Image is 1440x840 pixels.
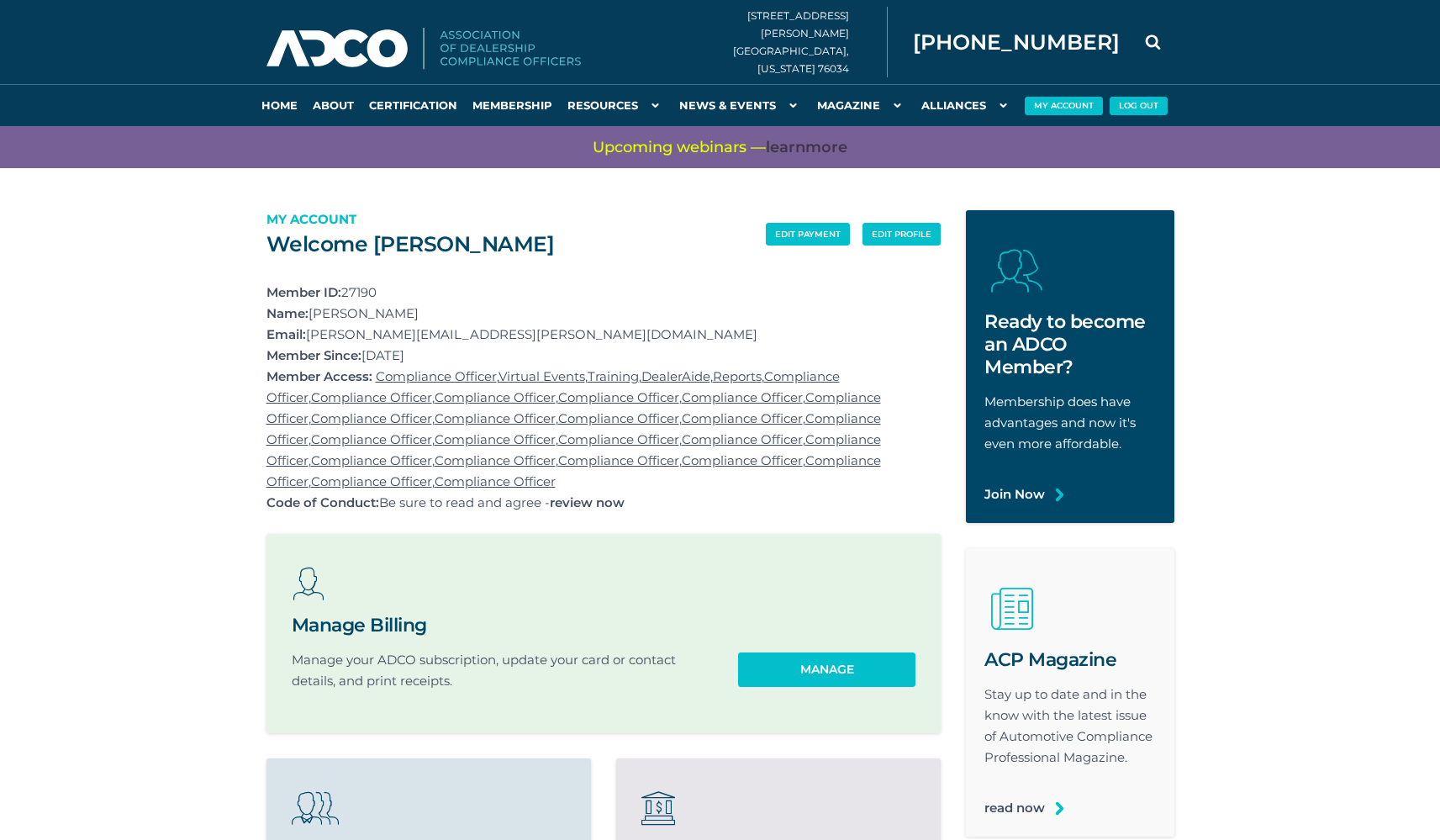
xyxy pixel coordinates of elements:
strong: Member ID: [266,284,341,300]
a: Compliance Officer [558,431,679,447]
p: Manage your ADCO subscription, update your card or contact details, and print receipts. [292,649,704,691]
a: edit payment [766,223,850,246]
p: Membership does have advantages and now it's even more affordable. [984,391,1156,454]
strong: Code of Conduct: [266,494,379,510]
p: 27190 [266,282,942,303]
a: Compliance Officer [376,368,497,384]
a: learnmore [766,137,847,158]
p: [DATE] [266,345,942,366]
strong: Name: [266,305,309,321]
a: Alliances [914,84,1020,126]
p: , , , , , , , , , , , , , , , , , , , , , , , , , , , [266,366,942,492]
a: Membership [465,84,560,126]
p: Stay up to date and in the know with the latest issue of Automotive Compliance Professional Magaz... [984,684,1156,768]
a: Compliance Officer [435,389,556,405]
strong: Member Access: [266,368,372,384]
a: Compliance Officer [682,410,803,426]
h2: Ready to become an ADCO Member? [984,310,1156,378]
a: Join Now [984,483,1045,505]
strong: Member Since: [266,347,361,363]
a: DealerAide [641,368,710,384]
a: Compliance Officer [682,389,803,405]
a: read now [984,797,1045,818]
a: Compliance Officer [311,431,432,447]
a: Virtual Events [498,368,585,384]
strong: Email: [266,326,306,342]
a: About [305,84,361,126]
a: Compliance Officer [558,389,679,405]
a: Home [254,84,305,126]
a: News & Events [672,84,810,126]
a: Certification [361,84,465,126]
a: Compliance Officer [558,452,679,468]
h2: ACP Magazine [984,648,1156,671]
a: Compliance Officer [558,410,679,426]
h2: Manage Billing [292,614,704,637]
a: Compliance Officer [682,431,803,447]
button: My Account [1025,97,1103,115]
a: Compliance Officer [311,452,432,468]
p: [PERSON_NAME][EMAIL_ADDRESS][PERSON_NAME][DOMAIN_NAME] [266,324,942,345]
a: Manage [738,652,915,687]
a: Training [588,368,639,384]
p: My Account [266,209,767,230]
a: Compliance Officer [435,473,556,489]
a: Compliance Officer [435,452,556,468]
a: Compliance Officer [682,452,803,468]
span: Upcoming webinars — [593,137,847,158]
p: Be sure to read and agree - [266,492,942,513]
a: edit profile [862,223,941,246]
span: [PHONE_NUMBER] [913,32,1120,53]
a: review now [550,492,625,513]
a: Magazine [810,84,914,126]
img: Association of Dealership Compliance Officers logo [266,28,581,70]
h2: Welcome [PERSON_NAME] [266,231,767,256]
div: [STREET_ADDRESS][PERSON_NAME] [GEOGRAPHIC_DATA], [US_STATE] 76034 [733,7,888,77]
a: Reports [713,368,762,384]
p: [PERSON_NAME] [266,303,942,324]
a: Compliance Officer [435,410,556,426]
a: Compliance Officer [311,473,432,489]
a: Resources [560,84,672,126]
a: Compliance Officer [311,389,432,405]
a: Compliance Officer [435,431,556,447]
span: learn [766,138,805,156]
a: Compliance Officer [311,410,432,426]
button: Log Out [1110,97,1168,115]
